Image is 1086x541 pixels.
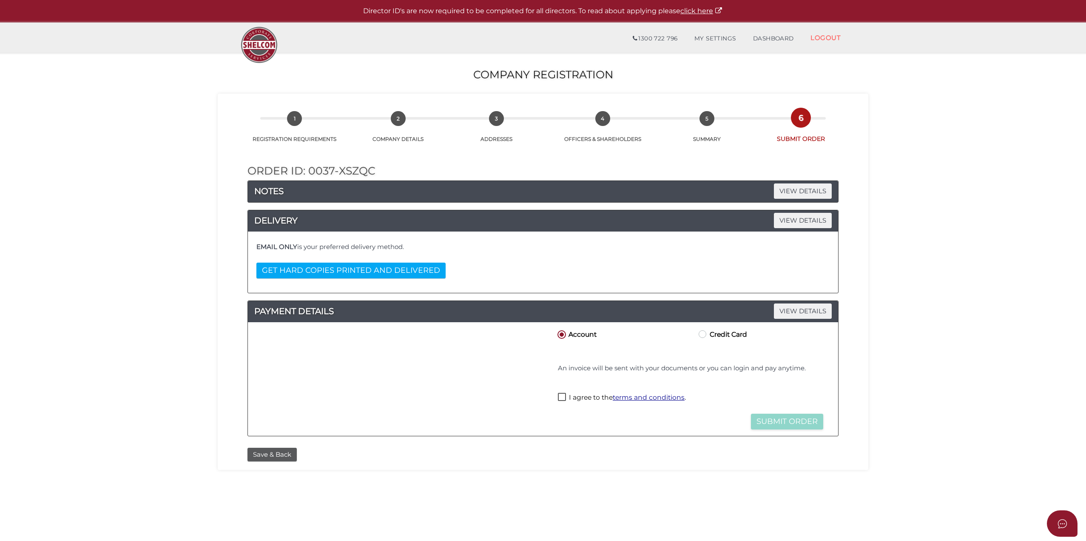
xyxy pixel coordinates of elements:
a: 3ADDRESSES [446,120,546,143]
a: DELIVERYVIEW DETAILS [248,214,838,227]
p: Director ID's are now required to be completed for all directors. To read about applying please [21,6,1065,16]
span: 3 [489,111,504,126]
span: VIEW DETAILS [774,303,832,318]
a: PAYMENT DETAILSVIEW DETAILS [248,304,838,318]
button: GET HARD COPIES PRINTED AND DELIVERED [256,263,446,278]
h2: Order ID: 0037-xSzQC [247,165,839,177]
span: 1 [287,111,302,126]
h4: is your preferred delivery method. [256,243,830,251]
a: LOGOUT [802,29,849,46]
label: Credit Card [697,329,747,339]
a: 1REGISTRATION REQUIREMENTS [239,120,350,143]
b: EMAIL ONLY [256,243,297,251]
a: 4OFFICERS & SHAREHOLDERS [546,120,659,143]
h4: DELIVERY [248,214,838,227]
a: DASHBOARD [745,30,802,47]
a: click here [680,7,723,15]
button: Save & Back [247,448,297,462]
h4: An invoice will be sent with your documents or you can login and pay anytime. [558,365,823,372]
a: 6SUBMIT ORDER [755,120,847,143]
span: 2 [391,111,406,126]
img: Logo [237,23,281,67]
a: NOTESVIEW DETAILS [248,184,838,198]
label: Account [556,329,597,339]
span: 5 [699,111,714,126]
span: 4 [595,111,610,126]
a: MY SETTINGS [686,30,745,47]
h4: NOTES [248,184,838,198]
a: 2COMPANY DETAILS [350,120,446,143]
span: 6 [793,110,808,125]
a: 1300 722 796 [624,30,686,47]
button: Open asap [1047,510,1077,537]
a: terms and conditions [613,393,685,401]
h4: PAYMENT DETAILS [248,304,838,318]
span: VIEW DETAILS [774,183,832,198]
button: Submit Order [751,414,823,429]
span: VIEW DETAILS [774,213,832,228]
label: I agree to the . [558,393,686,404]
a: 5SUMMARY [659,120,755,143]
